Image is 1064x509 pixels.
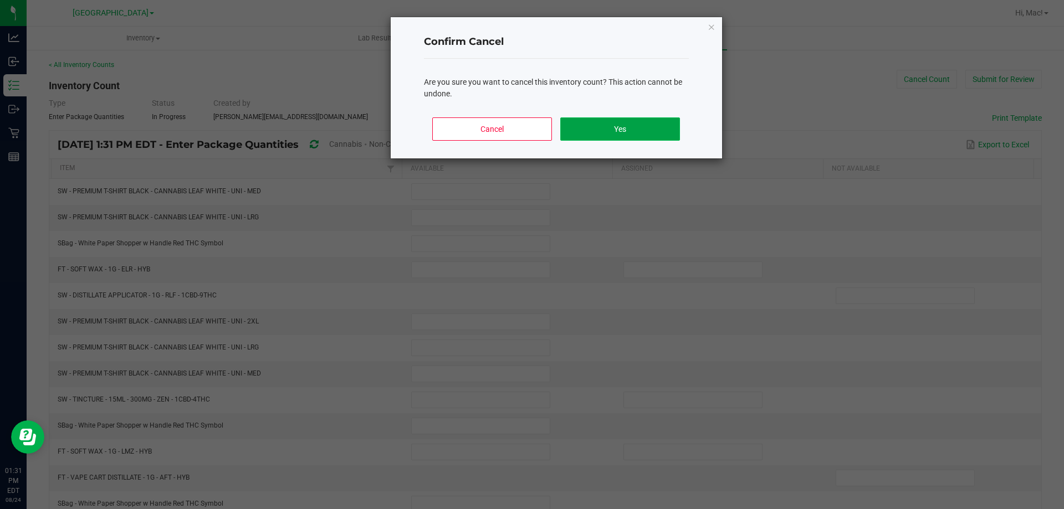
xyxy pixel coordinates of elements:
[424,35,689,49] h4: Confirm Cancel
[560,117,679,141] button: Yes
[424,76,689,100] div: Are you sure you want to cancel this inventory count? This action cannot be undone.
[432,117,551,141] button: Cancel
[11,420,44,454] iframe: Resource center
[708,20,715,33] button: Close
